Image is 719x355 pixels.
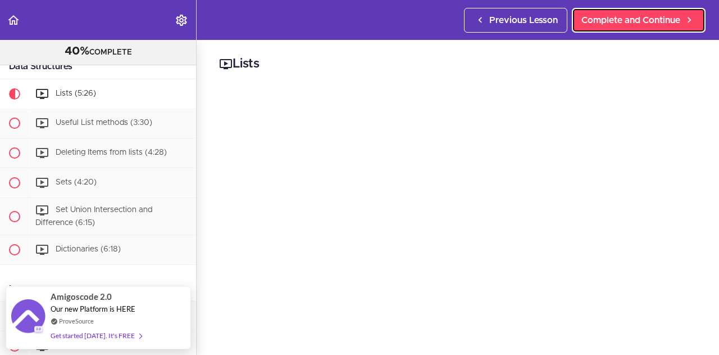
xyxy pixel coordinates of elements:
span: Sets (4:20) [56,178,97,186]
span: Useful List methods (3:30) [56,119,152,127]
div: COMPLETE [14,44,182,59]
span: Dictionaries (6:18) [56,246,121,254]
span: Deleting Items from lists (4:28) [56,149,167,156]
span: Our new Platform is HERE [51,304,135,313]
span: Previous Lesson [489,14,558,27]
a: Previous Lesson [464,8,567,33]
span: Lists (5:26) [56,89,96,97]
div: Get started [DATE]. It's FREE [51,329,142,342]
span: Set Union Intersection and Difference (6:15) [35,206,152,227]
svg: Settings Menu [175,14,188,27]
span: Loop Through Dictionaries (3:47) [56,342,176,350]
svg: Back to course curriculum [7,14,20,27]
span: 40% [65,46,89,57]
img: provesource social proof notification image [11,299,45,336]
span: Complete and Continue [581,14,680,27]
h2: Lists [219,55,697,74]
span: Amigoscode 2.0 [51,290,112,303]
a: ProveSource [59,316,94,326]
a: Complete and Continue [572,8,706,33]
